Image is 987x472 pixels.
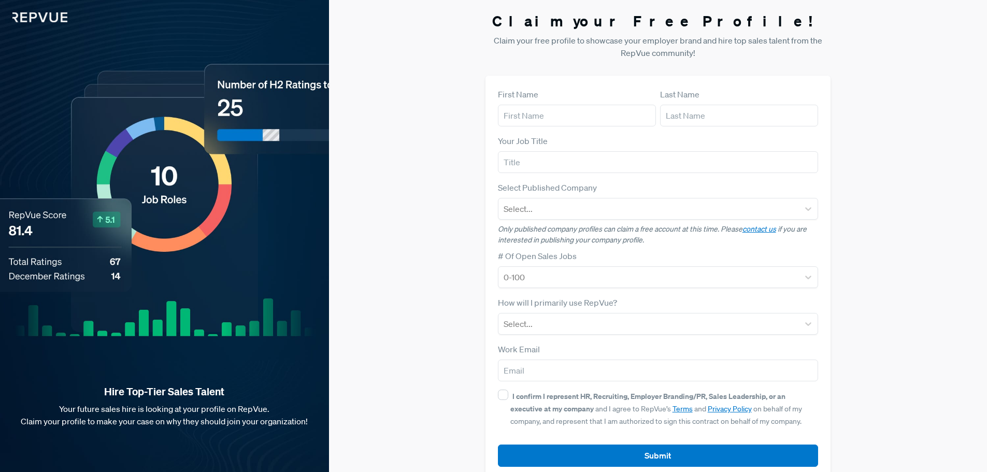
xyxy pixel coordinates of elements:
strong: Hire Top-Tier Sales Talent [17,385,312,398]
a: Privacy Policy [708,404,752,413]
input: Email [498,360,819,381]
a: Terms [673,404,693,413]
span: and I agree to RepVue’s and on behalf of my company, and represent that I am authorized to sign t... [510,392,802,426]
p: Only published company profiles can claim a free account at this time. Please if you are interest... [498,224,819,246]
input: Last Name [660,105,818,126]
p: Your future sales hire is looking at your profile on RepVue. Claim your profile to make your case... [17,403,312,427]
label: How will I primarily use RepVue? [498,296,617,309]
label: Select Published Company [498,181,597,194]
input: Title [498,151,819,173]
h3: Claim your Free Profile! [485,12,831,30]
strong: I confirm I represent HR, Recruiting, Employer Branding/PR, Sales Leadership, or an executive at ... [510,391,785,413]
label: Last Name [660,88,699,101]
label: Your Job Title [498,135,548,147]
label: # Of Open Sales Jobs [498,250,577,262]
input: First Name [498,105,656,126]
p: Claim your free profile to showcase your employer brand and hire top sales talent from the RepVue... [485,34,831,59]
a: contact us [742,224,776,234]
label: First Name [498,88,538,101]
label: Work Email [498,343,540,355]
button: Submit [498,445,819,467]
